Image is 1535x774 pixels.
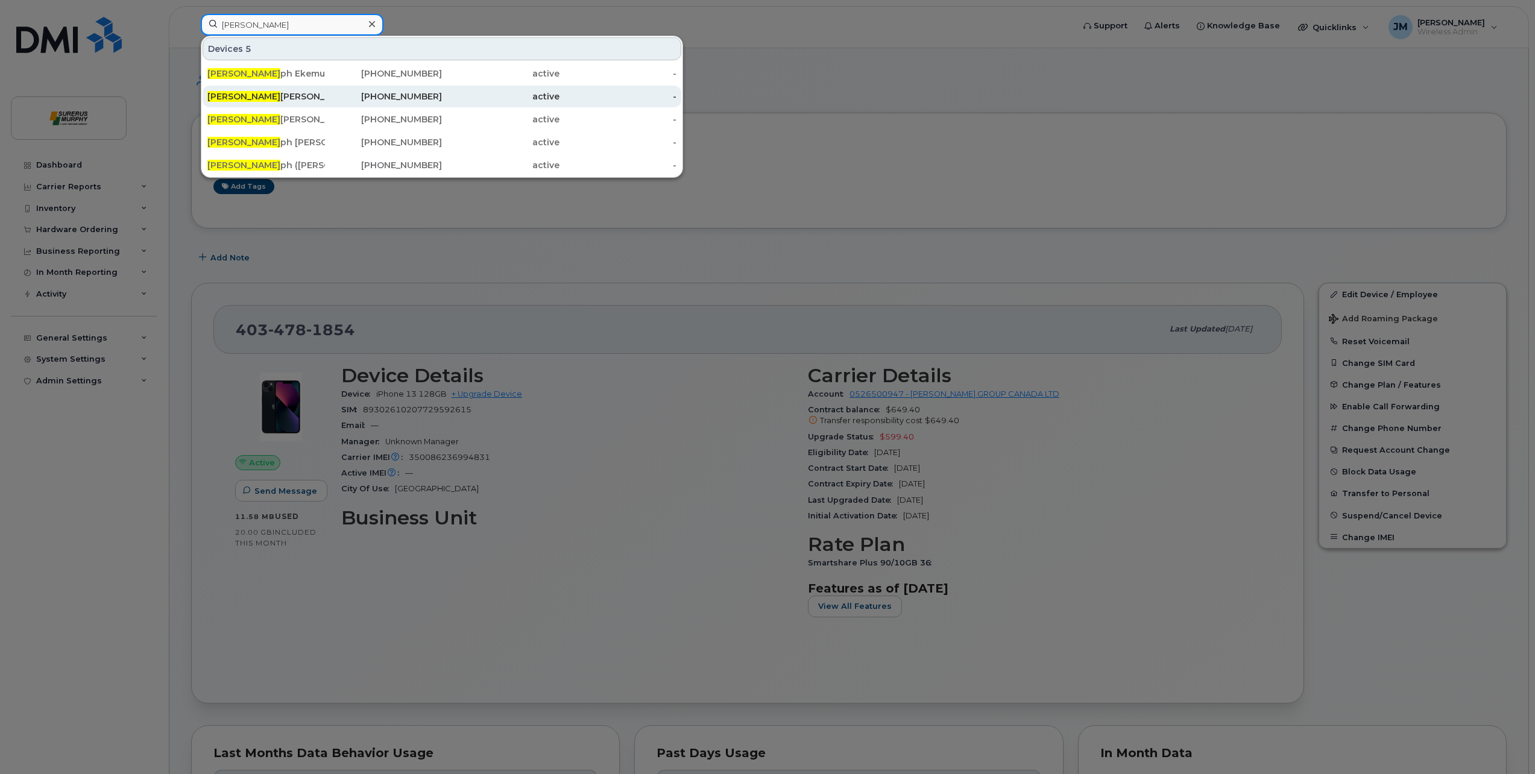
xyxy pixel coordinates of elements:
[442,113,559,125] div: active
[207,113,325,125] div: [PERSON_NAME] - CORP
[559,136,677,148] div: -
[559,113,677,125] div: -
[207,90,325,102] div: [PERSON_NAME] - CORP
[442,90,559,102] div: active
[559,159,677,171] div: -
[325,68,443,80] div: [PHONE_NUMBER]
[245,43,251,55] span: 5
[203,109,681,130] a: [PERSON_NAME][PERSON_NAME] - CORP[PHONE_NUMBER]active-
[207,159,325,171] div: ph ([PERSON_NAME]) [PERSON_NAME] Corp
[442,68,559,80] div: active
[442,159,559,171] div: active
[559,90,677,102] div: -
[207,114,280,125] span: [PERSON_NAME]
[203,154,681,176] a: [PERSON_NAME]ph ([PERSON_NAME]) [PERSON_NAME] Corp[PHONE_NUMBER]active-
[207,68,280,79] span: [PERSON_NAME]
[325,90,443,102] div: [PHONE_NUMBER]
[207,91,280,102] span: [PERSON_NAME]
[207,137,280,148] span: [PERSON_NAME]
[207,136,325,148] div: ph [PERSON_NAME] I Pad
[559,68,677,80] div: -
[325,159,443,171] div: [PHONE_NUMBER]
[442,136,559,148] div: active
[207,68,325,80] div: ph Ekemu Corp
[325,113,443,125] div: [PHONE_NUMBER]
[207,160,280,171] span: [PERSON_NAME]
[203,86,681,107] a: [PERSON_NAME][PERSON_NAME] - CORP[PHONE_NUMBER]active-
[203,131,681,153] a: [PERSON_NAME]ph [PERSON_NAME] I Pad[PHONE_NUMBER]active-
[203,37,681,60] div: Devices
[325,136,443,148] div: [PHONE_NUMBER]
[203,63,681,84] a: [PERSON_NAME]ph Ekemu Corp[PHONE_NUMBER]active-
